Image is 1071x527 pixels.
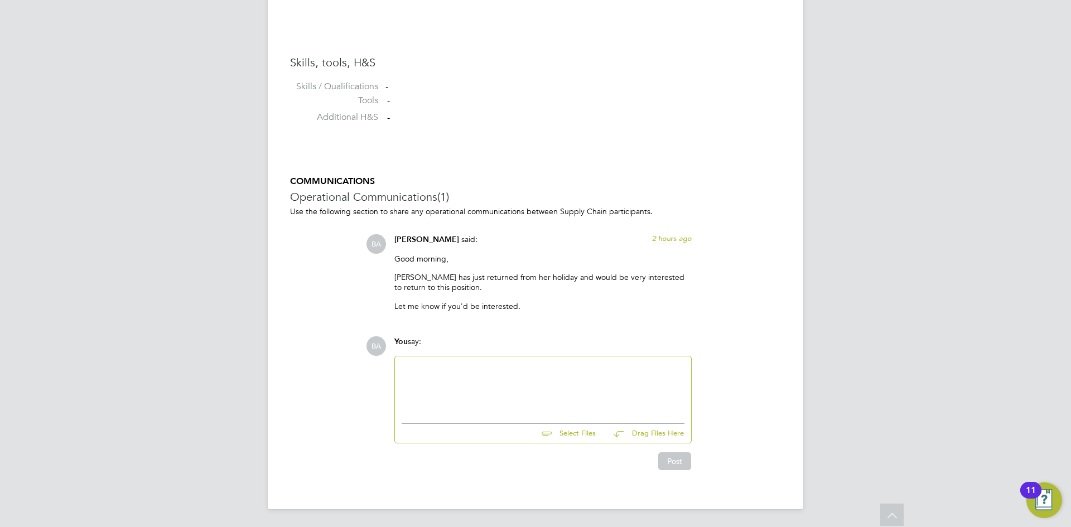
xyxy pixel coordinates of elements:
span: BA [366,234,386,254]
h3: Skills, tools, H&S [290,55,781,70]
span: - [387,112,390,123]
button: Open Resource Center, 11 new notifications [1026,482,1062,518]
span: You [394,337,408,346]
span: (1) [437,190,449,204]
label: Additional H&S [290,112,378,123]
span: - [387,96,390,107]
div: - [385,81,781,93]
p: Use the following section to share any operational communications between Supply Chain participants. [290,206,781,216]
h3: Operational Communications [290,190,781,204]
div: 11 [1026,490,1036,505]
p: Let me know if you'd be interested. [394,301,692,311]
div: say: [394,336,692,356]
button: Post [658,452,691,470]
span: 2 hours ago [652,234,692,243]
h5: COMMUNICATIONS [290,176,781,187]
label: Tools [290,95,378,107]
p: Good morning, [394,254,692,264]
label: Skills / Qualifications [290,81,378,93]
span: BA [366,336,386,356]
button: Drag Files Here [605,422,684,446]
p: [PERSON_NAME] has just returned from her holiday and would be very interested to return to this p... [394,272,692,292]
span: [PERSON_NAME] [394,235,459,244]
span: said: [461,234,477,244]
